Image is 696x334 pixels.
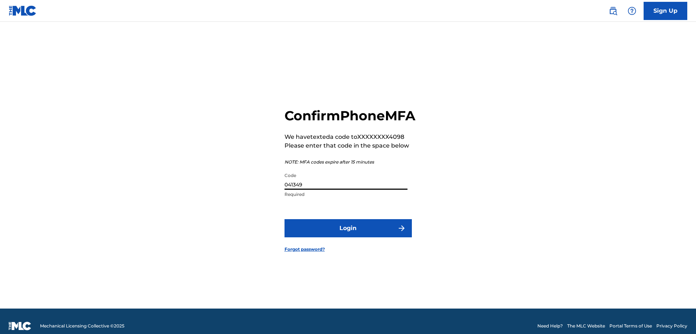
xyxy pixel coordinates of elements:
a: Need Help? [537,323,563,329]
p: NOTE: MFA codes expire after 15 minutes [285,159,415,165]
p: We have texted a code to XXXXXXXX4098 [285,133,415,141]
img: f7272a7cc735f4ea7f67.svg [397,224,406,233]
a: Sign Up [644,2,687,20]
p: Required [285,191,407,198]
a: Portal Terms of Use [609,323,652,329]
img: help [628,7,636,15]
h2: Confirm Phone MFA [285,108,415,124]
div: Help [625,4,639,18]
button: Login [285,219,412,237]
a: The MLC Website [567,323,605,329]
img: MLC Logo [9,5,37,16]
img: logo [9,322,31,330]
a: Public Search [606,4,620,18]
img: search [609,7,617,15]
a: Forgot password? [285,246,325,253]
span: Mechanical Licensing Collective © 2025 [40,323,124,329]
p: Please enter that code in the space below [285,141,415,150]
a: Privacy Policy [656,323,687,329]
